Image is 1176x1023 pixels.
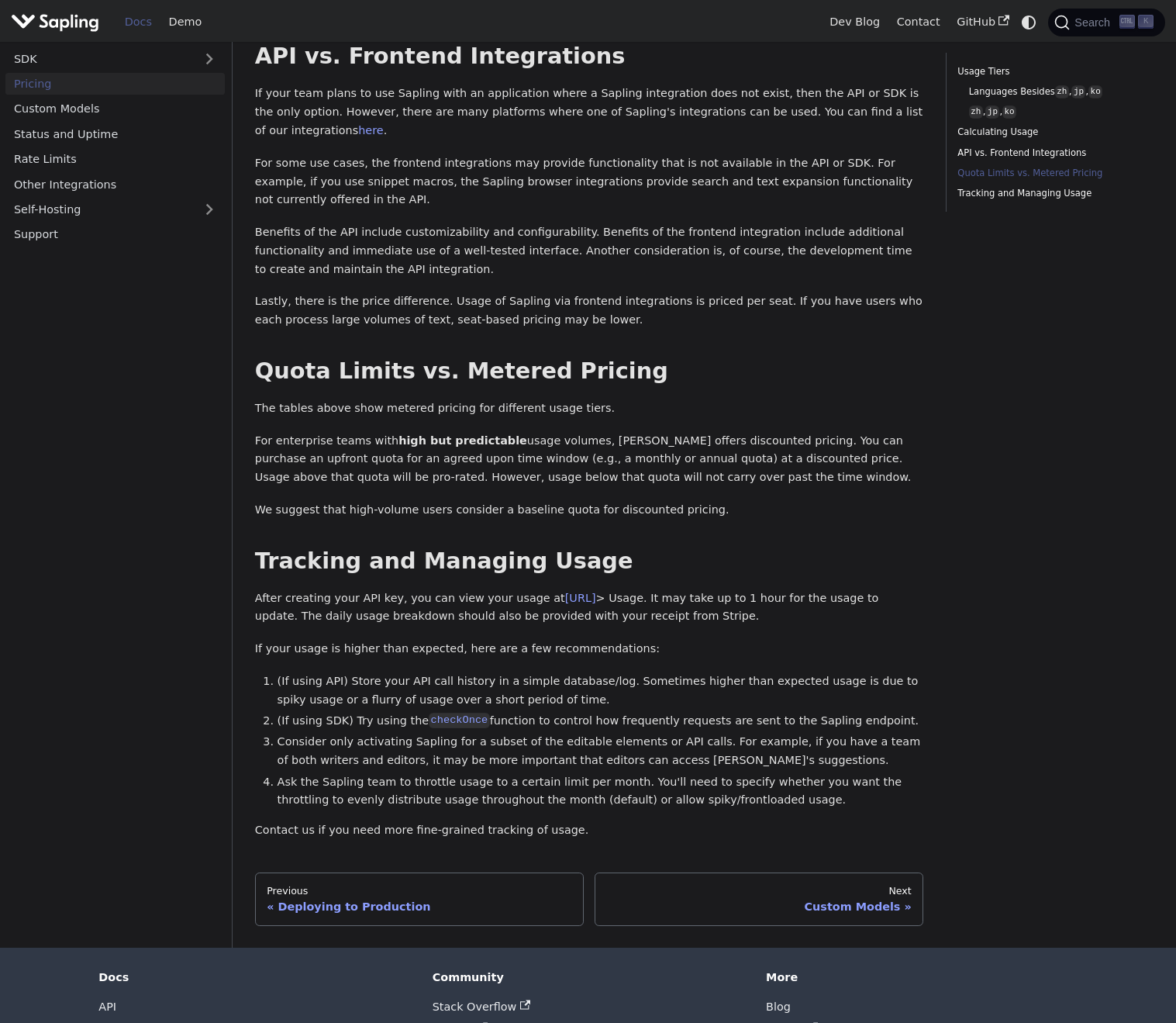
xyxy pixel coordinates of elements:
h2: Tracking and Managing Usage [255,548,923,575]
img: Sapling.ai [11,11,99,33]
a: Usage Tiers [957,64,1148,79]
a: Blog [766,1001,791,1013]
a: Pricing [5,73,225,95]
button: Switch between dark and light mode (currently system mode) [1018,11,1040,33]
p: Contact us if you need more fine-grained tracking of usage. [255,821,923,840]
div: Custom Models [607,900,912,914]
a: API [98,1001,116,1013]
button: Expand sidebar category 'SDK' [194,48,225,71]
code: jp [985,105,999,119]
p: If your usage is higher than expected, here are a few recommendations: [255,640,923,658]
a: here [358,124,383,137]
a: Dev Blog [821,10,888,34]
a: API vs. Frontend Integrations [957,146,1148,161]
div: Community [433,970,744,984]
p: After creating your API key, you can view your usage at > Usage. It may take up to 1 hour for the... [255,589,923,627]
a: checkOnce [429,714,490,727]
nav: Docs pages [255,873,923,925]
a: Support [5,223,225,246]
a: Self-Hosting [5,199,225,221]
a: Custom Models [5,98,225,120]
p: For enterprise teams with usage volumes, [PERSON_NAME] offers discounted pricing. You can purchas... [255,432,923,487]
li: Ask the Sapling team to throttle usage to a certain limit per month. You'll need to specify wheth... [278,773,924,810]
code: ko [1002,105,1016,119]
p: The tables above show metered pricing for different usage tiers. [255,399,923,418]
a: Demo [160,10,210,34]
li: (If using API) Store your API call history in a simple database/log. Sometimes higher than expect... [278,672,924,710]
code: zh [1055,85,1069,98]
span: Search [1070,16,1119,29]
div: Docs [98,970,410,984]
p: Lastly, there is the price difference. Usage of Sapling via frontend integrations is priced per s... [255,292,923,330]
a: Rate Limits [5,148,225,171]
a: Quota Limits vs. Metered Pricing [957,166,1148,181]
a: Languages Besideszh,jp,ko [969,85,1143,99]
div: Deploying to Production [267,900,571,914]
code: zh [969,105,983,119]
div: Previous [267,885,571,897]
div: More [766,970,1078,984]
a: Stack Overflow [433,1001,530,1013]
h2: Quota Limits vs. Metered Pricing [255,358,923,385]
code: ko [1088,85,1102,98]
a: Other Integrations [5,174,225,196]
h2: API vs. Frontend Integrations [255,43,923,71]
p: Benefits of the API include customizability and configurability. Benefits of the frontend integra... [255,223,923,278]
a: zh,jp,ko [969,105,1143,119]
a: Status and Uptime [5,123,225,146]
a: [URL] [565,592,596,604]
a: Sapling.ai [11,11,105,33]
a: GitHub [948,10,1017,34]
p: If your team plans to use Sapling with an application where a Sapling integration does not exist,... [255,85,923,140]
li: (If using SDK) Try using the function to control how frequently requests are sent to the Sapling ... [278,712,924,731]
a: SDK [5,48,194,71]
a: Tracking and Managing Usage [957,186,1148,201]
p: For some use cases, the frontend integrations may provide functionality that is not available in ... [255,154,923,209]
code: jp [1071,85,1085,98]
a: Contact [888,10,949,34]
a: Calculating Usage [957,125,1148,140]
li: Consider only activating Sapling for a subset of the editable elements or API calls. For example,... [278,733,924,770]
strong: high but predictable [398,434,527,447]
kbd: K [1138,15,1154,29]
button: Search (Ctrl+K) [1048,9,1164,36]
a: PreviousDeploying to Production [255,873,584,925]
code: checkOnce [429,713,490,728]
a: NextCustom Models [595,873,923,925]
a: Docs [116,10,160,34]
div: Next [607,885,912,897]
p: We suggest that high-volume users consider a baseline quota for discounted pricing. [255,501,923,520]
